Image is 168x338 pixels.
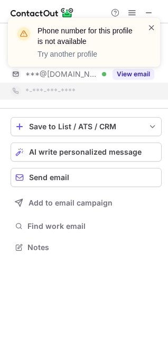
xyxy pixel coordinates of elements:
[11,219,162,234] button: Find work email
[11,117,162,136] button: save-profile-one-click
[38,25,135,47] header: Phone number for this profile is not available
[11,143,162,162] button: AI write personalized message
[29,148,142,156] span: AI write personalized message
[11,193,162,212] button: Add to email campaign
[27,243,157,252] span: Notes
[11,168,162,187] button: Send email
[29,122,143,131] div: Save to List / ATS / CRM
[29,199,113,207] span: Add to email campaign
[11,240,162,255] button: Notes
[29,173,69,182] span: Send email
[38,49,135,59] p: Try another profile
[27,221,157,231] span: Find work email
[11,6,74,19] img: ContactOut v5.3.10
[15,25,32,42] img: warning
